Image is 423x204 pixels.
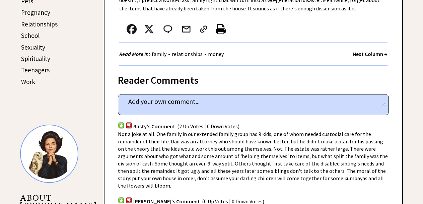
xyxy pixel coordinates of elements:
a: relationships [170,51,204,57]
img: x_small.png [144,24,154,34]
a: family [150,51,168,57]
a: Next Column → [353,51,387,57]
img: votup.png [118,122,125,128]
a: School [21,31,40,40]
img: facebook.png [127,24,137,34]
a: money [206,51,225,57]
a: Work [21,78,35,86]
span: Rusty's Comment [133,123,175,130]
a: Pregnancy [21,8,50,16]
img: votdown.png [126,197,132,203]
img: link_02.png [199,24,209,34]
div: Reader Comments [118,73,389,84]
span: Not a joke at all. One family in our extended family group had 9 kids, one of whom needed custodi... [118,131,388,189]
a: Spirituality [21,55,50,63]
img: mail.png [181,24,191,34]
strong: Read More In: [119,51,150,57]
a: Sexuality [21,43,45,51]
img: votdown.png [126,122,132,128]
a: Teenagers [21,66,50,74]
a: Relationships [21,20,58,28]
div: • • [119,50,225,58]
img: message_round%202.png [162,24,173,34]
img: votup.png [118,197,125,203]
img: Ann8%20v2%20small.png [20,125,78,183]
span: (2 Up Votes | 0 Down Votes) [177,123,239,130]
img: printer%20icon.png [216,24,226,34]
